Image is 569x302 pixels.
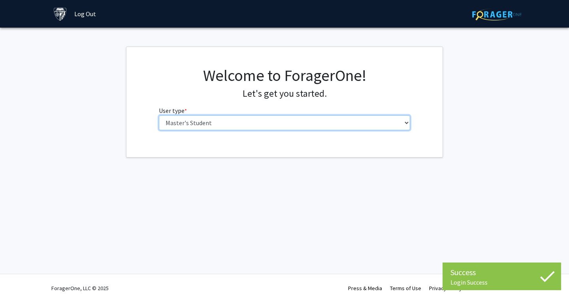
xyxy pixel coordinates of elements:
[159,106,187,115] label: User type
[450,278,553,286] div: Login Success
[159,88,411,99] h4: Let's get you started.
[53,7,67,21] img: Johns Hopkins University Logo
[390,285,421,292] a: Terms of Use
[348,285,382,292] a: Press & Media
[6,266,34,296] iframe: Chat
[159,66,411,85] h1: Welcome to ForagerOne!
[472,8,522,21] img: ForagerOne Logo
[450,266,553,278] div: Success
[429,285,462,292] a: Privacy Policy
[51,274,109,302] div: ForagerOne, LLC © 2025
